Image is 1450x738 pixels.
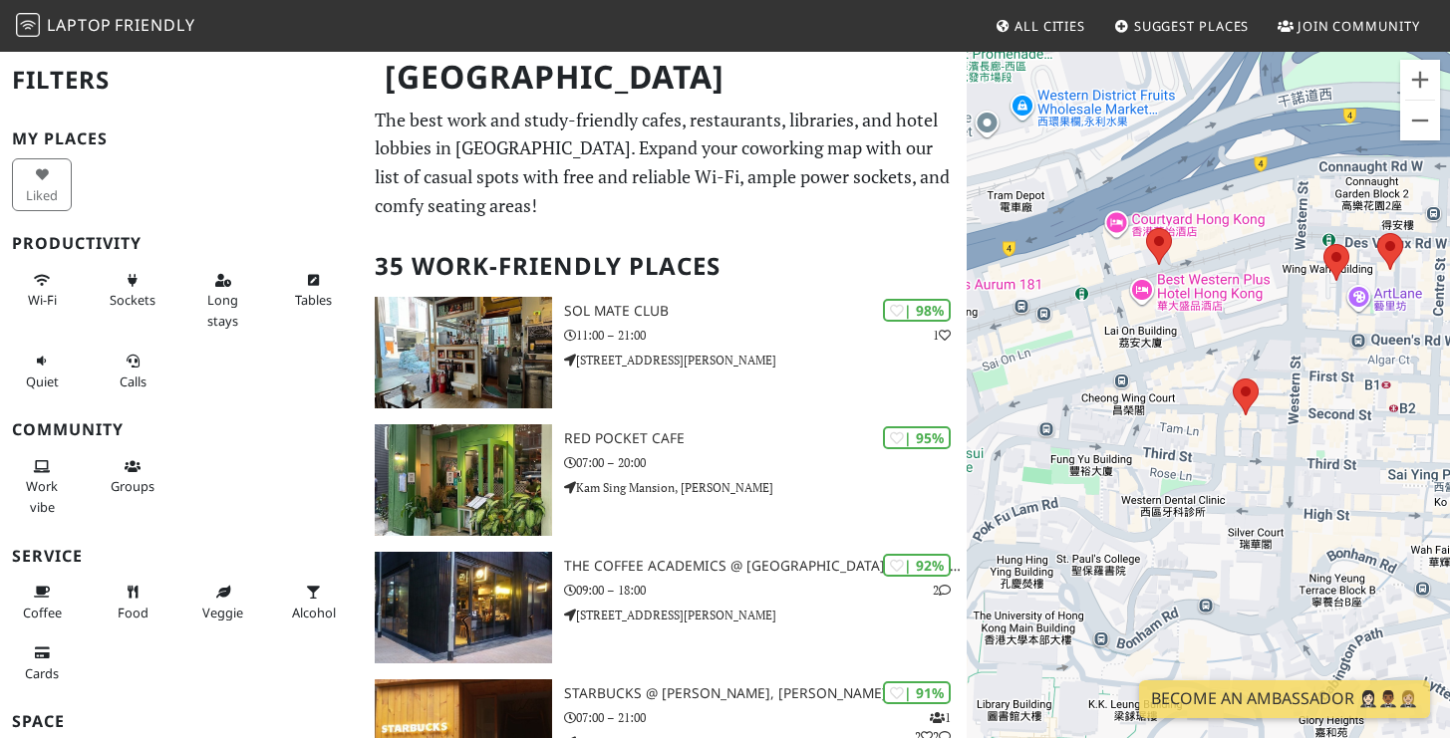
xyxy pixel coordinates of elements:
span: Quiet [26,372,59,390]
span: People working [26,477,58,515]
h3: Space [12,712,351,731]
span: Food [118,604,148,621]
h3: Starbucks @ [PERSON_NAME], [PERSON_NAME] [564,685,967,702]
span: Join Community [1298,17,1420,35]
p: [STREET_ADDRESS][PERSON_NAME] [564,606,967,624]
span: Stable Wi-Fi [28,291,57,309]
button: Alcohol [284,576,344,628]
a: LaptopFriendly LaptopFriendly [16,9,195,44]
a: Join Community [1270,8,1428,44]
a: Suggest Places [1106,8,1258,44]
span: Veggie [202,604,243,621]
div: | 95% [883,426,951,449]
h3: Productivity [12,234,351,253]
span: Suggest Places [1134,17,1250,35]
span: Laptop [47,14,112,36]
h1: [GEOGRAPHIC_DATA] [369,50,963,105]
span: Credit cards [25,664,59,682]
button: Work vibe [12,450,72,523]
a: Red Pocket Cafe | 95% Red Pocket Cafe 07:00 – 20:00 Kam Sing Mansion, [PERSON_NAME] [363,424,967,536]
div: | 98% [883,299,951,322]
p: 07:00 – 20:00 [564,453,967,472]
p: The best work and study-friendly cafes, restaurants, libraries, and hotel lobbies in [GEOGRAPHIC_... [375,106,955,220]
h3: Service [12,547,351,566]
span: Alcohol [292,604,336,621]
button: Wi-Fi [12,264,72,317]
button: Calls [103,345,162,397]
p: 2 [933,581,951,600]
button: Cards [12,636,72,689]
button: Quiet [12,345,72,397]
button: Veggie [193,576,253,628]
button: Zoom in [1400,60,1440,100]
img: SOL Mate Club [375,297,552,408]
span: Work-friendly tables [295,291,332,309]
button: Coffee [12,576,72,628]
button: Zoom out [1400,101,1440,140]
p: 07:00 – 21:00 [564,708,967,727]
h2: 35 Work-Friendly Places [375,236,955,297]
span: All Cities [1015,17,1085,35]
p: 11:00 – 21:00 [564,326,967,345]
img: Red Pocket Cafe [375,424,552,536]
button: Tables [284,264,344,317]
a: All Cities [987,8,1093,44]
h3: Community [12,420,351,439]
p: [STREET_ADDRESS][PERSON_NAME] [564,351,967,369]
span: Group tables [111,477,154,495]
div: | 91% [883,681,951,704]
span: Power sockets [110,291,155,309]
h3: SOL Mate Club [564,303,967,320]
span: Friendly [115,14,194,36]
h3: My Places [12,129,351,148]
h2: Filters [12,50,351,111]
p: 1 [933,326,951,345]
button: Long stays [193,264,253,337]
p: 09:00 – 18:00 [564,581,967,600]
span: Coffee [23,604,62,621]
a: The Coffee Academics @ Sai Yuen Lane | 92% 2 The Coffee Academics @ [GEOGRAPHIC_DATA][PERSON_NAME... [363,552,967,663]
button: Groups [103,450,162,503]
div: | 92% [883,554,951,577]
span: Long stays [207,291,238,329]
p: Kam Sing Mansion, [PERSON_NAME] [564,478,967,497]
img: LaptopFriendly [16,13,40,37]
span: Video/audio calls [120,372,146,390]
button: Sockets [103,264,162,317]
h3: Red Pocket Cafe [564,430,967,447]
a: SOL Mate Club | 98% 1 SOL Mate Club 11:00 – 21:00 [STREET_ADDRESS][PERSON_NAME] [363,297,967,408]
h3: The Coffee Academics @ [GEOGRAPHIC_DATA][PERSON_NAME] [564,558,967,575]
button: Food [103,576,162,628]
img: The Coffee Academics @ Sai Yuen Lane [375,552,552,663]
